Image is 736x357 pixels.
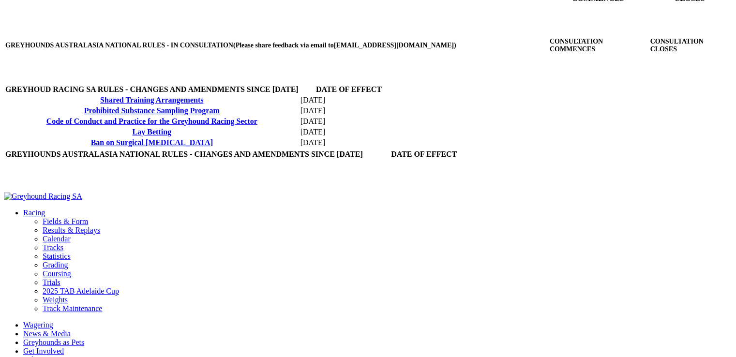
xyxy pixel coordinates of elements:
[300,117,398,126] td: [DATE]
[43,269,71,278] a: Coursing
[549,37,649,54] th: CONSULTATION COMMENCES
[43,278,60,286] a: Trials
[364,149,484,159] th: DATE OF EFFECT
[43,252,71,260] a: Statistics
[43,226,100,234] a: Results & Replays
[100,96,203,104] a: Shared Training Arrangements
[5,149,363,159] th: GREYHOUNDS AUSTRALASIA NATIONAL RULES - CHANGES AND AMENDMENTS SINCE [DATE]
[649,37,731,54] th: CONSULTATION CLOSES
[43,235,71,243] a: Calendar
[84,106,220,115] a: Prohibited Substance Sampling Program
[23,347,64,355] a: Get Involved
[300,85,398,94] th: DATE OF EFFECT
[43,217,88,225] a: Fields & Form
[43,296,68,304] a: Weights
[233,42,456,49] span: (Please share feedback via email to [EMAIL_ADDRESS][DOMAIN_NAME] )
[43,287,119,295] a: 2025 TAB Adelaide Cup
[43,304,102,312] a: Track Maintenance
[43,243,63,252] a: Tracks
[5,37,548,54] th: GREYHOUNDS AUSTRALASIA NATIONAL RULES - IN CONSULTATION
[133,128,171,136] a: Lay Betting
[23,321,53,329] a: Wagering
[5,85,299,94] th: GREYHOUD RACING SA RULES - CHANGES AND AMENDMENTS SINCE [DATE]
[4,192,82,201] img: Greyhound Racing SA
[23,208,45,217] a: Racing
[300,138,398,148] td: [DATE]
[300,106,398,116] td: [DATE]
[23,338,84,346] a: Greyhounds as Pets
[300,127,398,137] td: [DATE]
[300,95,398,105] td: [DATE]
[91,138,213,147] a: Ban on Surgical [MEDICAL_DATA]
[43,261,68,269] a: Grading
[23,329,71,338] a: News & Media
[46,117,257,125] a: Code of Conduct and Practice for the Greyhound Racing Sector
